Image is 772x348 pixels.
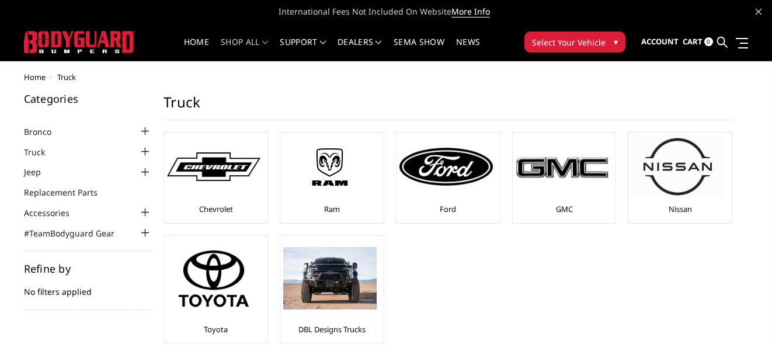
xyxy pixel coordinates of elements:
[24,72,46,82] a: Home
[614,36,618,48] span: ▾
[683,26,713,58] a: Cart 0
[24,263,152,310] div: No filters applied
[164,93,733,120] h1: Truck
[524,32,625,53] button: Select Your Vehicle
[641,36,679,47] span: Account
[199,204,233,214] a: Chevrolet
[24,146,60,158] a: Truck
[298,324,366,335] a: DBL Designs Trucks
[280,38,326,61] a: Support
[456,38,480,61] a: News
[204,324,228,335] a: Toyota
[24,126,66,138] a: Bronco
[24,31,135,53] img: BODYGUARD BUMPERS
[451,6,490,18] a: More Info
[440,204,456,214] a: Ford
[24,93,152,104] h5: Categories
[394,38,444,61] a: SEMA Show
[24,166,55,178] a: Jeep
[669,204,692,214] a: Nissan
[184,38,209,61] a: Home
[24,263,152,274] h5: Refine by
[324,204,340,214] a: Ram
[221,38,268,61] a: shop all
[338,38,382,61] a: Dealers
[683,36,703,47] span: Cart
[532,36,606,48] span: Select Your Vehicle
[24,207,84,219] a: Accessories
[57,72,76,82] span: Truck
[704,37,713,46] span: 0
[24,227,129,239] a: #TeamBodyguard Gear
[556,204,573,214] a: GMC
[641,26,679,58] a: Account
[24,186,112,199] a: Replacement Parts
